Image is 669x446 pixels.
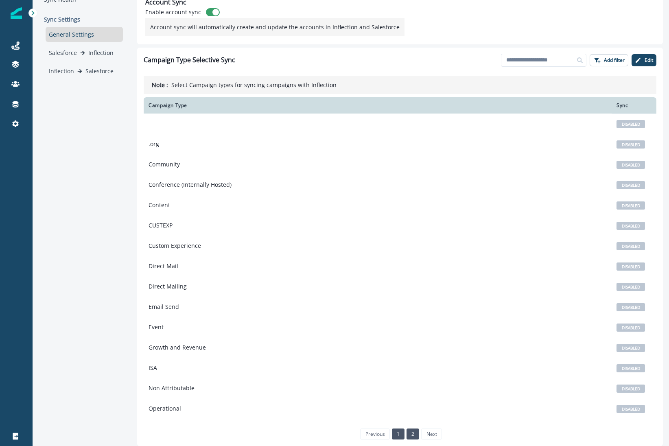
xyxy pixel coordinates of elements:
[144,378,612,398] td: Non Attributable
[604,57,625,63] p: Add filter
[617,181,645,189] span: DISABLED
[617,242,645,250] span: DISABLED
[144,154,612,175] td: Community
[41,12,123,27] p: Sync Settings
[617,344,645,352] span: DISABLED
[144,134,612,154] td: .org
[49,48,77,57] p: Salesforce
[152,81,168,89] p: Note :
[144,317,612,337] td: Event
[632,54,656,66] button: Edit
[590,54,628,66] button: Add filter
[617,140,645,149] span: DISABLED
[49,67,74,75] p: Inflection
[617,385,645,393] span: DISABLED
[144,175,612,195] td: Conference (Internally Hosted)
[617,161,645,169] span: DISABLED
[617,120,645,128] span: DISABLED
[407,429,419,439] a: Page 2
[149,102,607,109] div: Campaign Type
[85,67,114,75] p: Salesforce
[617,324,645,332] span: DISABLED
[617,405,645,413] span: DISABLED
[617,222,645,230] span: DISABLED
[144,236,612,256] td: Custom Experience
[144,276,612,297] td: Direct Mailing
[421,429,442,439] a: Next page
[617,201,645,210] span: DISABLED
[144,358,612,378] td: ISA
[144,256,612,276] td: Direct Mail
[144,337,612,358] td: Growth and Revenue
[617,283,645,291] span: DISABLED
[392,429,404,439] a: Page 1 is your current page
[144,195,612,215] td: Content
[150,23,400,31] p: Account sync will automatically create and update the accounts in Inflection and Salesforce
[171,81,337,89] p: Select Campaign types for syncing campaigns with Inflection
[617,102,652,109] div: Sync
[144,56,235,64] h1: Campaign Type Selective Sync
[617,303,645,311] span: DISABLED
[88,48,114,57] p: Inflection
[144,398,612,419] td: Operational
[617,262,645,271] span: DISABLED
[145,8,201,16] p: Enable account sync
[144,215,612,236] td: CUSTEXP
[144,297,612,317] td: Email Send
[11,7,22,19] img: Inflection
[645,57,653,63] p: Edit
[617,364,645,372] span: DISABLED
[358,429,442,439] ul: Pagination
[46,27,123,42] div: General Settings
